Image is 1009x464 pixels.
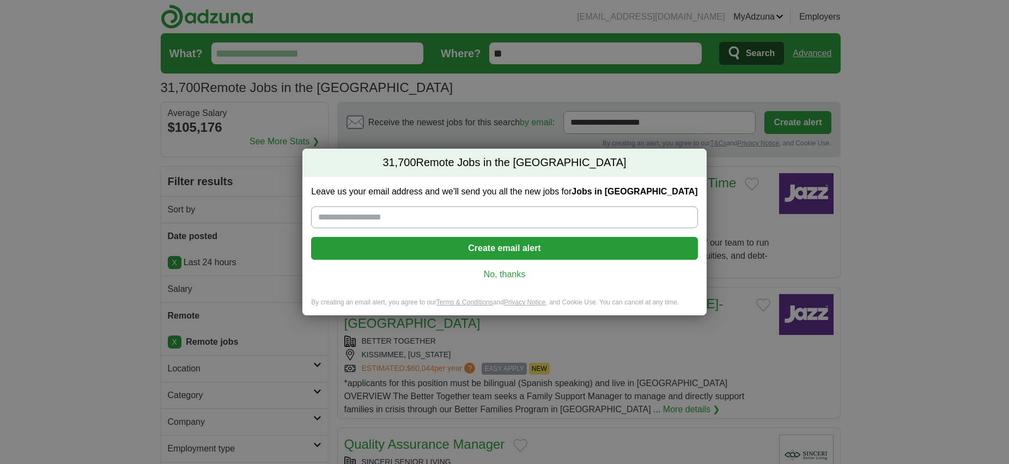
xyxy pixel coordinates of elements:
a: Privacy Notice [504,298,546,306]
strong: Jobs in [GEOGRAPHIC_DATA] [572,187,697,196]
a: Terms & Conditions [436,298,493,306]
button: Create email alert [311,237,697,260]
h2: Remote Jobs in the [GEOGRAPHIC_DATA] [302,149,706,177]
label: Leave us your email address and we'll send you all the new jobs for [311,186,697,198]
div: By creating an email alert, you agree to our and , and Cookie Use. You can cancel at any time. [302,298,706,316]
a: No, thanks [320,268,689,280]
span: 31,700 [382,155,416,170]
